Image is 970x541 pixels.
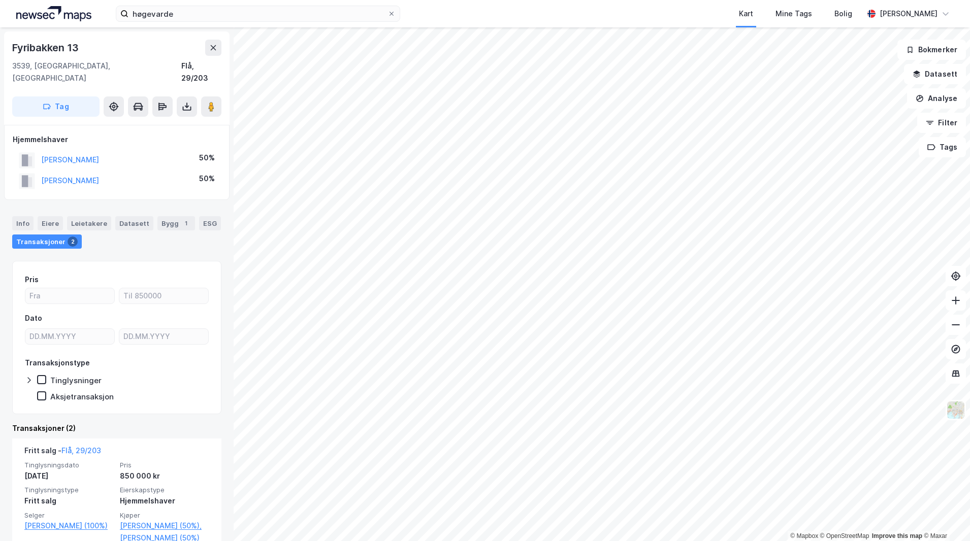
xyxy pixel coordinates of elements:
[775,8,812,20] div: Mine Tags
[790,532,818,539] a: Mapbox
[739,8,753,20] div: Kart
[12,96,100,117] button: Tag
[13,133,221,146] div: Hjemmelshaver
[917,113,966,133] button: Filter
[25,329,114,344] input: DD.MM.YYYY
[904,64,966,84] button: Datasett
[38,216,63,230] div: Eiere
[12,216,34,230] div: Info
[16,6,91,21] img: logo.a4113a55bc3d86da70a041830d287a7e.svg
[50,392,114,401] div: Aksjetransaksjon
[25,357,90,369] div: Transaksjonstype
[119,329,208,344] input: DD.MM.YYYY
[12,234,82,249] div: Transaksjoner
[120,461,209,469] span: Pris
[120,495,209,507] div: Hjemmelshaver
[50,376,102,385] div: Tinglysninger
[157,216,195,230] div: Bygg
[199,152,215,164] div: 50%
[67,216,111,230] div: Leietakere
[25,274,39,286] div: Pris
[120,486,209,494] span: Eierskapstype
[919,137,966,157] button: Tags
[919,492,970,541] iframe: Chat Widget
[120,470,209,482] div: 850 000 kr
[24,461,114,469] span: Tinglysningsdato
[12,40,80,56] div: Fyribakken 13
[24,486,114,494] span: Tinglysningstype
[25,288,114,303] input: Fra
[24,495,114,507] div: Fritt salg
[68,236,78,247] div: 2
[25,312,42,324] div: Dato
[128,6,387,21] input: Søk på adresse, matrikkel, gårdeiere, leietakere eller personer
[834,8,852,20] div: Bolig
[24,445,101,461] div: Fritt salg -
[120,520,209,532] a: [PERSON_NAME] (50%),
[12,60,181,84] div: 3539, [GEOGRAPHIC_DATA], [GEOGRAPHIC_DATA]
[24,520,114,532] a: [PERSON_NAME] (100%)
[119,288,208,303] input: Til 850000
[120,511,209,520] span: Kjøper
[199,216,221,230] div: ESG
[907,88,966,109] button: Analyse
[24,511,114,520] span: Selger
[820,532,869,539] a: OpenStreetMap
[115,216,153,230] div: Datasett
[61,446,101,455] a: Flå, 29/203
[181,60,221,84] div: Flå, 29/203
[12,422,221,434] div: Transaksjoner (2)
[181,218,191,228] div: 1
[897,40,966,60] button: Bokmerker
[946,400,965,420] img: Z
[199,173,215,185] div: 50%
[24,470,114,482] div: [DATE]
[872,532,922,539] a: Improve this map
[880,8,937,20] div: [PERSON_NAME]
